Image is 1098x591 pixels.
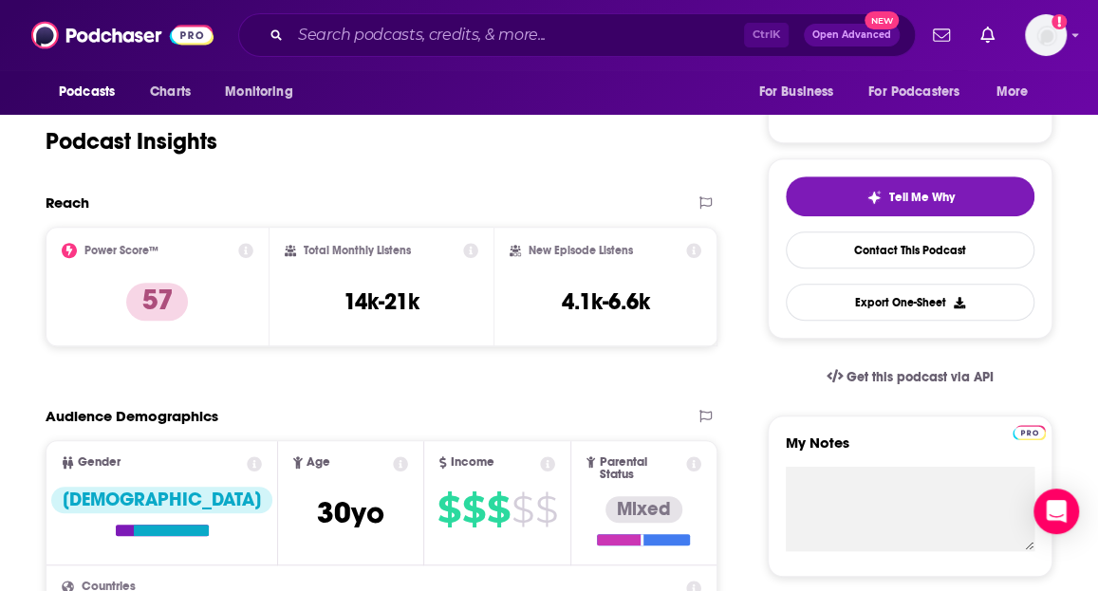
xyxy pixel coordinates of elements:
[437,494,460,525] span: $
[973,19,1002,51] a: Show notifications dropdown
[605,496,682,523] div: Mixed
[138,74,202,110] a: Charts
[46,194,89,212] h2: Reach
[1033,489,1079,534] div: Open Intercom Messenger
[889,190,955,205] span: Tell Me Why
[925,19,958,51] a: Show notifications dropdown
[996,79,1029,105] span: More
[856,74,987,110] button: open menu
[866,190,882,205] img: tell me why sparkle
[786,176,1034,216] button: tell me why sparkleTell Me Why
[868,79,959,105] span: For Podcasters
[212,74,317,110] button: open menu
[462,494,485,525] span: $
[487,494,510,525] span: $
[758,79,833,105] span: For Business
[811,354,1009,400] a: Get this podcast via API
[126,283,188,321] p: 57
[512,494,533,525] span: $
[561,287,649,316] h3: 4.1k-6.6k
[238,13,916,57] div: Search podcasts, credits, & more...
[59,79,115,105] span: Podcasts
[744,23,789,47] span: Ctrl K
[150,79,191,105] span: Charts
[786,231,1034,268] a: Contact This Podcast
[1013,422,1046,440] a: Pro website
[78,456,121,469] span: Gender
[786,434,1034,467] label: My Notes
[317,494,384,531] span: 30 yo
[1025,14,1067,56] img: User Profile
[51,487,272,513] div: [DEMOGRAPHIC_DATA]
[451,456,494,469] span: Income
[290,20,744,50] input: Search podcasts, credits, & more...
[812,30,891,40] span: Open Advanced
[535,494,557,525] span: $
[786,284,1034,321] button: Export One-Sheet
[1025,14,1067,56] button: Show profile menu
[529,244,633,257] h2: New Episode Listens
[1051,14,1067,29] svg: Add a profile image
[804,24,900,46] button: Open AdvancedNew
[1025,14,1067,56] span: Logged in as KaitlynEsposito
[847,369,994,385] span: Get this podcast via API
[225,79,292,105] span: Monitoring
[344,287,419,316] h3: 14k-21k
[46,74,140,110] button: open menu
[31,17,214,53] img: Podchaser - Follow, Share and Rate Podcasts
[46,127,217,156] h1: Podcast Insights
[745,74,857,110] button: open menu
[304,244,411,257] h2: Total Monthly Listens
[599,456,682,481] span: Parental Status
[865,11,899,29] span: New
[307,456,330,469] span: Age
[84,244,158,257] h2: Power Score™
[46,407,218,425] h2: Audience Demographics
[1013,425,1046,440] img: Podchaser Pro
[983,74,1052,110] button: open menu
